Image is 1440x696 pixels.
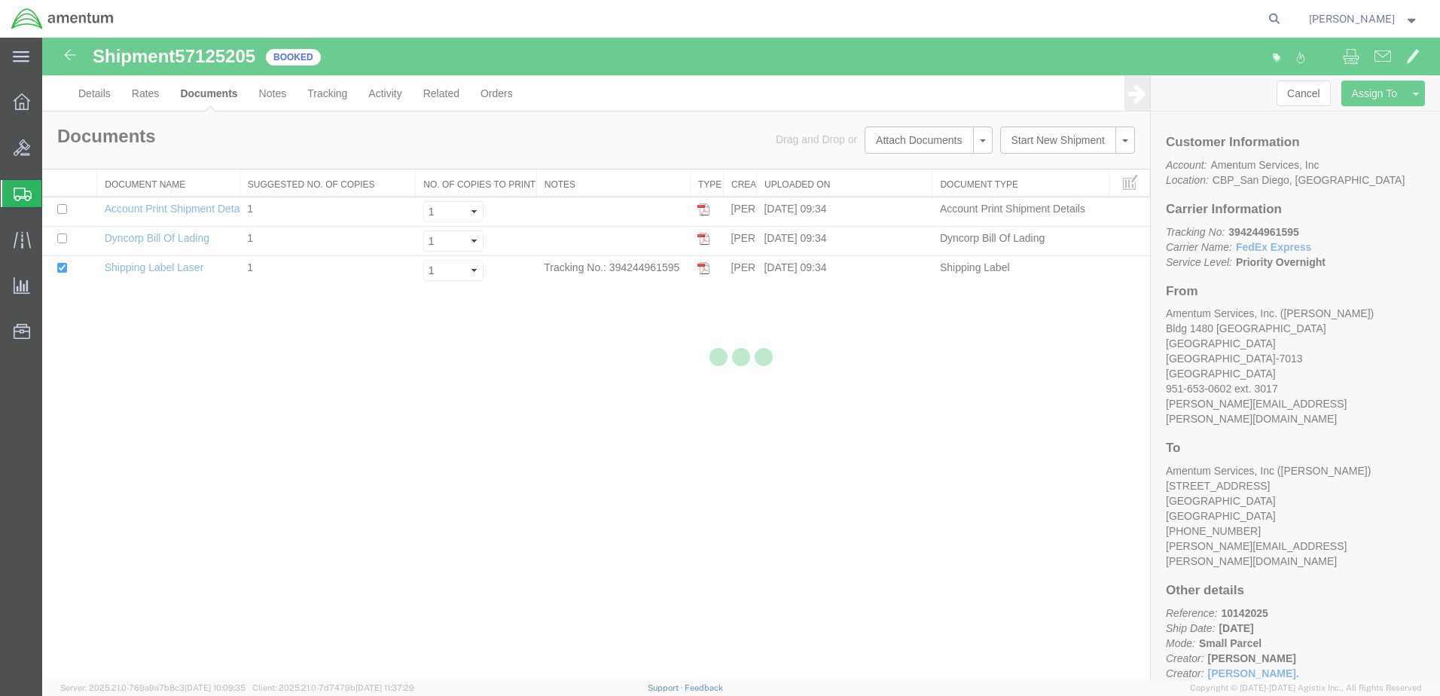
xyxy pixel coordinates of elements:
[685,683,723,692] a: Feedback
[60,683,246,692] span: Server: 2025.21.0-769a9a7b8c3
[1309,11,1395,27] span: Scott Meyers
[1190,682,1422,694] span: Copyright © [DATE]-[DATE] Agistix Inc., All Rights Reserved
[648,683,685,692] a: Support
[355,683,414,692] span: [DATE] 11:37:29
[11,8,114,30] img: logo
[185,683,246,692] span: [DATE] 10:09:35
[252,683,414,692] span: Client: 2025.21.0-7d7479b
[1308,10,1420,28] button: [PERSON_NAME]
